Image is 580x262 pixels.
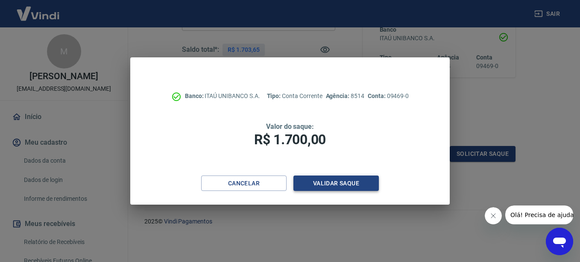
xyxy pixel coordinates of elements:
[368,92,409,101] p: 09469-0
[368,92,387,99] span: Conta:
[254,131,326,148] span: R$ 1.700,00
[326,92,351,99] span: Agência:
[485,207,502,224] iframe: Fechar mensagem
[201,176,287,191] button: Cancelar
[326,92,364,101] p: 8514
[505,205,573,224] iframe: Mensagem da empresa
[266,122,314,131] span: Valor do saque:
[185,92,260,101] p: ITAÚ UNIBANCO S.A.
[293,176,379,191] button: Validar saque
[267,92,282,99] span: Tipo:
[185,92,205,99] span: Banco:
[5,6,72,13] span: Olá! Precisa de ajuda?
[546,228,573,255] iframe: Botão para abrir a janela de mensagens
[267,92,322,101] p: Conta Corrente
